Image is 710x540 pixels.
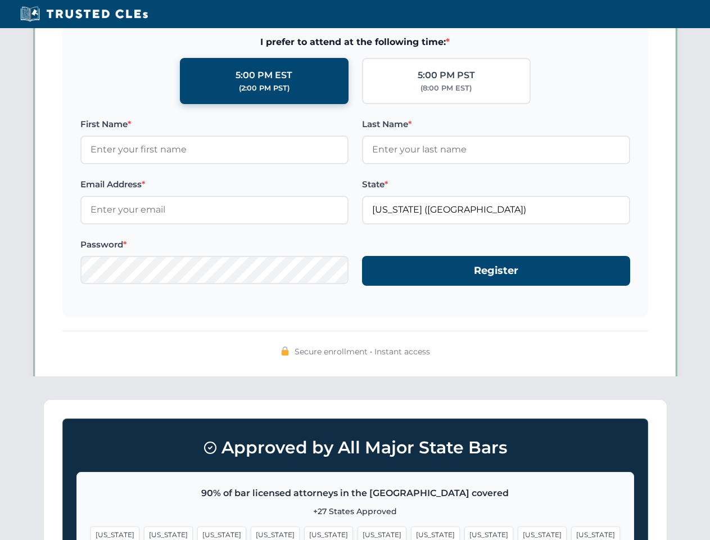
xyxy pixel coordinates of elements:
[362,196,630,224] input: Florida (FL)
[76,433,634,463] h3: Approved by All Major State Bars
[418,68,475,83] div: 5:00 PM PST
[281,346,290,355] img: 🔒
[362,118,630,131] label: Last Name
[362,256,630,286] button: Register
[362,178,630,191] label: State
[236,68,292,83] div: 5:00 PM EST
[239,83,290,94] div: (2:00 PM PST)
[295,345,430,358] span: Secure enrollment • Instant access
[362,136,630,164] input: Enter your last name
[91,505,620,517] p: +27 States Approved
[420,83,472,94] div: (8:00 PM EST)
[80,136,349,164] input: Enter your first name
[80,118,349,131] label: First Name
[80,35,630,49] span: I prefer to attend at the following time:
[80,178,349,191] label: Email Address
[80,196,349,224] input: Enter your email
[91,486,620,501] p: 90% of bar licensed attorneys in the [GEOGRAPHIC_DATA] covered
[17,6,151,22] img: Trusted CLEs
[80,238,349,251] label: Password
